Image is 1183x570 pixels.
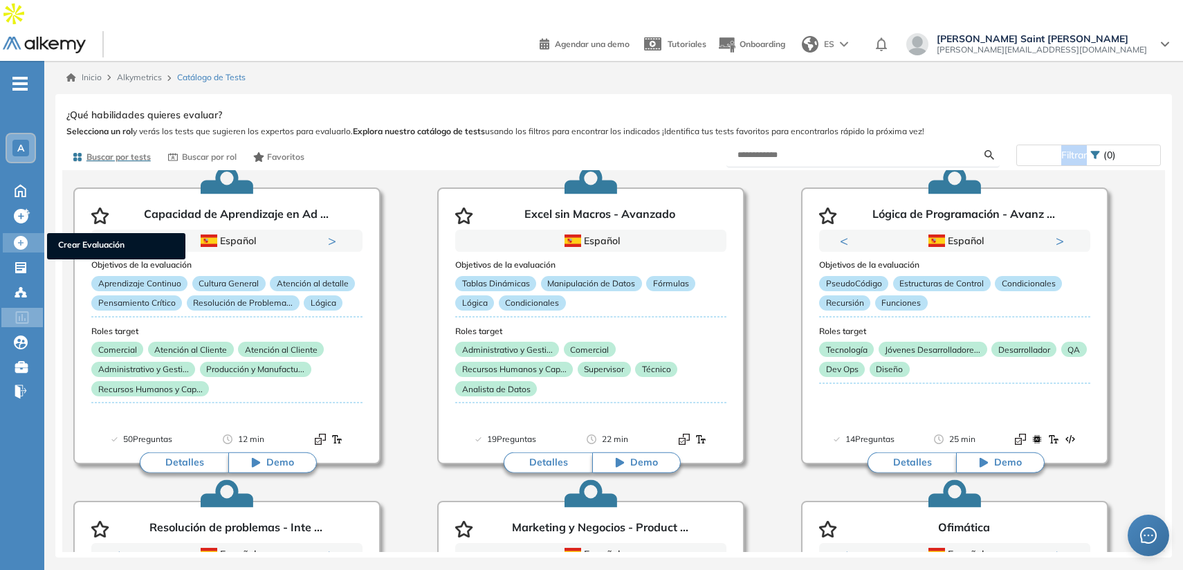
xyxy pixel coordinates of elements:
[868,452,956,473] button: Detalles
[241,252,252,254] button: 3
[58,239,174,254] span: Crear Evaluación
[140,233,313,248] div: Español
[635,362,677,377] p: Técnico
[524,208,675,224] p: Excel sin Macros - Avanzado
[565,548,581,560] img: ESP
[200,362,311,377] p: Producción y Manufactu...
[3,37,86,54] img: Logo
[541,276,642,291] p: Manipulación de Datos
[66,126,133,136] b: Selecciona un rol
[140,452,228,473] button: Detalles
[930,252,946,254] button: 1
[717,30,785,59] button: Onboarding
[875,295,928,311] p: Funciones
[564,342,616,357] p: Comercial
[248,145,311,169] button: Favoritos
[149,521,322,537] p: Resolución de problemas - Inte ...
[91,260,363,270] h3: Objetivos de la evaluación
[1061,145,1087,165] span: Filtrar
[66,125,1161,138] span: y verás los tests que sugieren los expertos para evaluarlo. usando los filtros para encontrar los...
[504,233,677,248] div: Español
[202,252,219,254] button: 1
[602,432,628,446] span: 22 min
[162,145,242,169] button: Buscar por rol
[819,295,870,311] p: Recursión
[228,452,317,473] button: Demo
[238,432,264,446] span: 12 min
[578,362,631,377] p: Supervisor
[267,151,304,163] span: Favoritos
[177,71,246,84] span: Catálogo de Tests
[1015,434,1026,445] img: Format test logo
[148,342,234,357] p: Atención al Cliente
[819,276,888,291] p: PseudoCódigo
[66,71,102,84] a: Inicio
[91,295,182,311] p: Pensamiento Crítico
[824,38,834,50] span: ES
[840,547,854,561] button: Previous
[455,260,726,270] h3: Objetivos de la evaluación
[187,295,300,311] p: Resolución de Problema...
[630,456,658,470] span: Demo
[868,546,1041,562] div: Español
[540,35,630,51] a: Agendar una demo
[994,456,1022,470] span: Demo
[499,295,566,311] p: Condicionales
[845,432,895,446] span: 14 Preguntas
[192,276,266,291] p: Cultura General
[91,342,143,357] p: Comercial
[840,234,854,248] button: Previous
[66,145,156,169] button: Buscar por tests
[455,342,559,357] p: Administrativo y Gesti...
[123,432,172,446] span: 50 Preguntas
[819,342,874,357] p: Tecnología
[315,434,326,445] img: Format test logo
[555,39,630,49] span: Agendar una demo
[740,39,785,49] span: Onboarding
[819,327,1090,336] h3: Roles target
[991,342,1056,357] p: Desarrollador
[949,432,975,446] span: 25 min
[86,151,151,163] span: Buscar por tests
[819,362,865,377] p: Dev Ops
[870,362,910,377] p: Diseño
[802,36,818,53] img: world
[328,547,342,561] button: Next
[956,452,1045,473] button: Demo
[937,33,1147,44] span: [PERSON_NAME] Saint [PERSON_NAME]
[504,546,677,562] div: Español
[928,235,945,247] img: ESP
[565,235,581,247] img: ESP
[201,235,217,247] img: ESP
[840,42,848,47] img: arrow
[938,521,990,537] p: Ofimática
[1056,547,1070,561] button: Next
[819,260,1090,270] h3: Objetivos de la evaluación
[592,452,681,473] button: Demo
[238,342,324,357] p: Atención al Cliente
[224,252,235,254] button: 2
[487,432,536,446] span: 19 Preguntas
[1103,145,1116,165] span: (0)
[331,434,342,445] img: Format test logo
[1056,234,1070,248] button: Next
[928,548,945,560] img: ESP
[17,142,24,154] span: A
[679,434,690,445] img: Format test logo
[91,276,187,291] p: Aprendizaje Continuo
[140,546,313,562] div: Español
[12,82,28,85] i: -
[641,26,706,62] a: Tutoriales
[182,151,237,163] span: Buscar por rol
[1061,342,1087,357] p: QA
[1031,434,1043,445] img: Format test logo
[1140,527,1157,544] span: message
[117,72,162,82] span: Alkymetrics
[328,234,342,248] button: Next
[353,126,485,136] b: Explora nuestro catálogo de tests
[668,39,706,49] span: Tutoriales
[66,108,222,122] span: ¿Qué habilidades quieres evaluar?
[879,342,987,357] p: Jóvenes Desarrolladore...
[868,233,1041,248] div: Español
[937,44,1147,55] span: [PERSON_NAME][EMAIL_ADDRESS][DOMAIN_NAME]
